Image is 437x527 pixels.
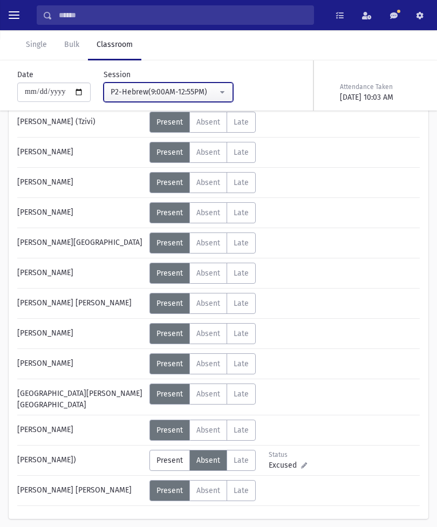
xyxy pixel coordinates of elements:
[149,112,256,133] div: AttTypes
[234,148,249,157] span: Late
[156,118,183,127] span: Present
[149,480,256,501] div: AttTypes
[149,420,256,441] div: AttTypes
[52,5,313,25] input: Search
[340,82,418,92] div: Attendance Taken
[234,178,249,187] span: Late
[156,238,183,248] span: Present
[12,172,149,193] div: [PERSON_NAME]
[156,299,183,308] span: Present
[234,118,249,127] span: Late
[234,329,249,338] span: Late
[12,323,149,344] div: [PERSON_NAME]
[234,426,249,435] span: Late
[156,456,183,465] span: Present
[196,299,220,308] span: Absent
[234,208,249,217] span: Late
[111,86,217,98] div: P2-Hebrew(9:00AM-12:55PM)
[196,359,220,368] span: Absent
[17,30,56,60] a: Single
[12,142,149,163] div: [PERSON_NAME]
[196,178,220,187] span: Absent
[234,299,249,308] span: Late
[149,353,256,374] div: AttTypes
[196,456,220,465] span: Absent
[12,263,149,284] div: [PERSON_NAME]
[196,329,220,338] span: Absent
[12,420,149,441] div: [PERSON_NAME]
[340,92,418,103] div: [DATE] 10:03 AM
[149,384,256,405] div: AttTypes
[12,202,149,223] div: [PERSON_NAME]
[149,232,256,254] div: AttTypes
[149,263,256,284] div: AttTypes
[17,69,33,80] label: Date
[196,269,220,278] span: Absent
[12,293,149,314] div: [PERSON_NAME] [PERSON_NAME]
[234,359,249,368] span: Late
[12,112,149,133] div: [PERSON_NAME] (Tzivi)
[196,426,220,435] span: Absent
[12,480,149,501] div: [PERSON_NAME] [PERSON_NAME]
[12,232,149,254] div: [PERSON_NAME][GEOGRAPHIC_DATA]
[12,450,149,471] div: [PERSON_NAME])
[234,456,249,465] span: Late
[156,389,183,399] span: Present
[156,269,183,278] span: Present
[156,426,183,435] span: Present
[196,238,220,248] span: Absent
[4,5,24,25] button: toggle menu
[149,142,256,163] div: AttTypes
[12,353,149,374] div: [PERSON_NAME]
[156,148,183,157] span: Present
[149,293,256,314] div: AttTypes
[88,30,141,60] a: Classroom
[156,178,183,187] span: Present
[234,389,249,399] span: Late
[149,172,256,193] div: AttTypes
[196,148,220,157] span: Absent
[269,450,317,460] div: Status
[234,269,249,278] span: Late
[156,208,183,217] span: Present
[196,389,220,399] span: Absent
[196,118,220,127] span: Absent
[149,323,256,344] div: AttTypes
[269,460,301,471] span: Excused
[149,450,256,471] div: AttTypes
[149,202,256,223] div: AttTypes
[12,384,149,410] div: [GEOGRAPHIC_DATA][PERSON_NAME][GEOGRAPHIC_DATA]
[56,30,88,60] a: Bulk
[156,359,183,368] span: Present
[234,238,249,248] span: Late
[104,83,233,102] button: P2-Hebrew(9:00AM-12:55PM)
[104,69,131,80] label: Session
[156,329,183,338] span: Present
[196,208,220,217] span: Absent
